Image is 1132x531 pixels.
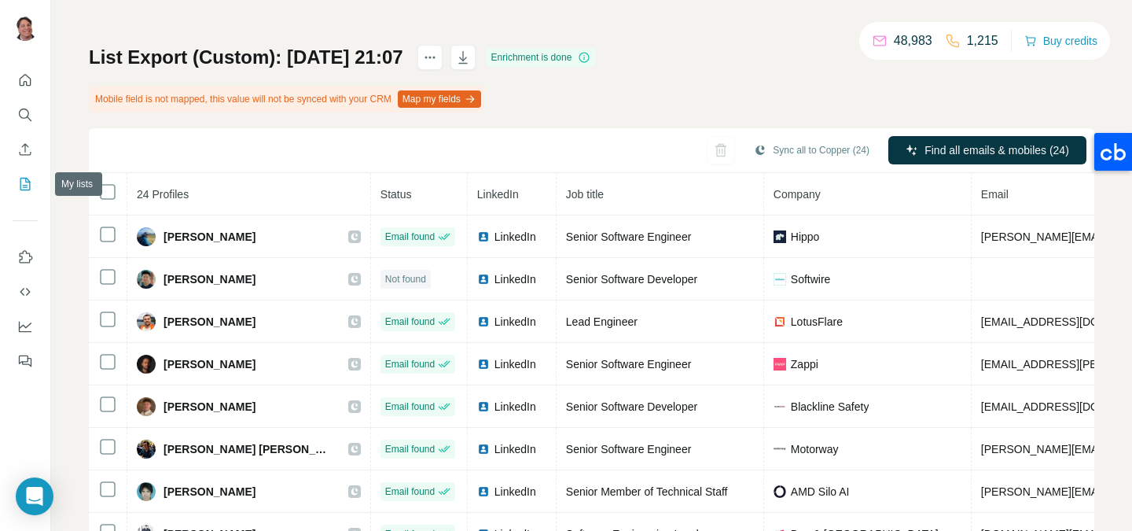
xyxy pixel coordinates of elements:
p: 1,215 [967,31,998,50]
span: [PERSON_NAME] [164,314,255,330]
span: LinkedIn [494,314,536,330]
img: Avatar [137,270,156,289]
span: 24 Profiles [137,188,189,201]
h1: List Export (Custom): [DATE] 21:07 [89,45,403,70]
img: LinkedIn logo [477,358,490,371]
span: LinkedIn [494,441,536,457]
div: Enrichment is done [487,48,596,67]
img: Avatar [13,16,38,41]
span: Email found [385,400,435,414]
span: Senior Software Engineer [566,358,692,371]
span: [PERSON_NAME] [164,229,255,245]
span: Not found [385,272,426,286]
img: LinkedIn logo [477,485,490,498]
span: Company [774,188,821,201]
span: Softwire [791,271,831,287]
span: Hippo [791,229,820,245]
img: company-logo [774,448,786,450]
span: LinkedIn [494,399,536,415]
span: [PERSON_NAME] [164,271,255,287]
button: Map my fields [398,90,481,108]
span: Find all emails & mobiles (24) [924,142,1069,158]
span: LinkedIn [494,271,536,287]
button: Use Surfe on LinkedIn [13,243,38,271]
img: LinkedIn logo [477,400,490,413]
button: Buy credits [1024,30,1097,52]
span: LinkedIn [494,484,536,500]
button: Dashboard [13,312,38,341]
span: Senior Software Developer [566,273,697,286]
img: LinkedIn logo [477,315,490,328]
span: [PERSON_NAME] [164,484,255,500]
img: Avatar [137,227,156,246]
img: LinkedIn logo [477,443,490,455]
img: company-logo [774,358,786,371]
button: My lists [13,170,38,198]
span: Zappi [791,356,818,372]
span: Status [380,188,412,201]
span: Senior Software Engineer [566,230,692,243]
span: [PERSON_NAME] [164,356,255,372]
img: LinkedIn logo [477,273,490,286]
button: Find all emails & mobiles (24) [888,136,1086,164]
span: Email found [385,315,435,329]
img: company-logo [774,485,786,498]
img: company-logo [774,400,786,413]
span: Job title [566,188,604,201]
span: Email found [385,357,435,371]
span: Senior Member of Technical Staff [566,485,728,498]
span: [PERSON_NAME] [PERSON_NAME] [164,441,333,457]
span: AMD Silo AI [791,484,850,500]
button: Enrich CSV [13,135,38,164]
span: Email found [385,442,435,456]
img: company-logo [774,273,786,286]
p: 48,983 [894,31,932,50]
span: LinkedIn [477,188,519,201]
span: [PERSON_NAME] [164,399,255,415]
div: Mobile field is not mapped, this value will not be synced with your CRM [89,86,484,112]
div: Open Intercom Messenger [16,478,53,515]
button: actions [417,45,443,70]
span: Senior Software Engineer [566,443,692,455]
span: Senior Software Developer [566,400,697,413]
img: Avatar [137,482,156,501]
span: Blackline Safety [791,399,869,415]
span: LinkedIn [494,356,536,372]
span: Email [981,188,1009,201]
img: LinkedIn logo [477,230,490,243]
img: Avatar [137,397,156,416]
span: Email found [385,485,435,499]
button: Quick start [13,66,38,94]
span: LinkedIn [494,229,536,245]
img: company-logo [774,230,786,243]
span: Lead Engineer [566,315,638,328]
button: Search [13,101,38,129]
img: Avatar [137,355,156,374]
img: company-logo [774,315,786,328]
img: Avatar [137,312,156,331]
span: LotusFlare [791,314,843,330]
span: Email found [385,230,435,244]
button: Use Surfe API [13,278,38,306]
button: Feedback [13,347,38,375]
button: Sync all to Copper (24) [743,138,880,162]
img: Avatar [137,440,156,459]
span: Motorway [791,441,839,457]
